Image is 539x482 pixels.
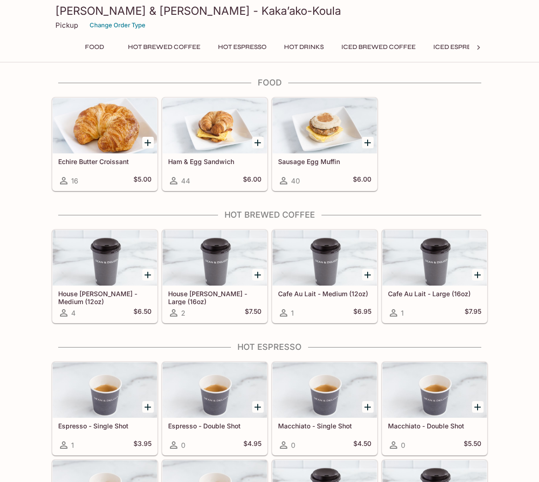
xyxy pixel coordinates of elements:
[388,422,481,430] h5: Macchiato - Double Shot
[58,422,151,430] h5: Espresso - Single Shot
[388,290,481,298] h5: Cafe Au Lait - Large (16oz)
[382,230,487,286] div: Cafe Au Lait - Large (16oz)
[133,175,151,186] h5: $5.00
[53,362,157,418] div: Espresso - Single Shot
[58,290,151,305] h5: House [PERSON_NAME] - Medium (12oz)
[382,362,487,455] a: Macchiato - Double Shot0$5.50
[58,158,151,165] h5: Echire Butter Croissant
[133,307,151,318] h5: $6.50
[168,158,261,165] h5: Ham & Egg Sandwich
[273,98,377,153] div: Sausage Egg Muffin
[252,137,264,148] button: Add Ham & Egg Sandwich
[55,21,78,30] p: Pickup
[465,307,481,318] h5: $7.95
[273,362,377,418] div: Macchiato - Single Shot
[213,41,272,54] button: Hot Espresso
[401,309,404,317] span: 1
[272,362,377,455] a: Macchiato - Single Shot0$4.50
[168,290,261,305] h5: House [PERSON_NAME] - Large (16oz)
[181,177,190,185] span: 44
[278,290,371,298] h5: Cafe Au Lait - Medium (12oz)
[71,441,74,450] span: 1
[163,230,267,286] div: House Blend Kaka’ako - Large (16oz)
[74,41,115,54] button: Food
[353,175,371,186] h5: $6.00
[252,269,264,281] button: Add House Blend Kaka’ako - Large (16oz)
[142,269,154,281] button: Add House Blend Kaka’ako - Medium (12oz)
[291,309,294,317] span: 1
[362,401,374,413] button: Add Macchiato - Single Shot
[291,441,295,450] span: 0
[279,41,329,54] button: Hot Drinks
[278,422,371,430] h5: Macchiato - Single Shot
[163,362,267,418] div: Espresso - Double Shot
[243,175,261,186] h5: $6.00
[272,230,377,323] a: Cafe Au Lait - Medium (12oz)1$6.95
[162,230,267,323] a: House [PERSON_NAME] - Large (16oz)2$7.50
[133,439,151,451] h5: $3.95
[336,41,421,54] button: Iced Brewed Coffee
[52,342,488,352] h4: Hot Espresso
[181,441,185,450] span: 0
[162,362,267,455] a: Espresso - Double Shot0$4.95
[53,98,157,153] div: Echire Butter Croissant
[162,98,267,191] a: Ham & Egg Sandwich44$6.00
[142,137,154,148] button: Add Echire Butter Croissant
[472,269,484,281] button: Add Cafe Au Lait - Large (16oz)
[53,230,157,286] div: House Blend Kaka’ako - Medium (12oz)
[353,439,371,451] h5: $4.50
[142,401,154,413] button: Add Espresso - Single Shot
[362,137,374,148] button: Add Sausage Egg Muffin
[52,230,157,323] a: House [PERSON_NAME] - Medium (12oz)4$6.50
[353,307,371,318] h5: $6.95
[52,98,157,191] a: Echire Butter Croissant16$5.00
[71,177,78,185] span: 16
[52,210,488,220] h4: Hot Brewed Coffee
[272,98,377,191] a: Sausage Egg Muffin40$6.00
[243,439,261,451] h5: $4.95
[163,98,267,153] div: Ham & Egg Sandwich
[278,158,371,165] h5: Sausage Egg Muffin
[464,439,481,451] h5: $5.50
[382,230,487,323] a: Cafe Au Lait - Large (16oz)1$7.95
[401,441,405,450] span: 0
[362,269,374,281] button: Add Cafe Au Lait - Medium (12oz)
[52,78,488,88] h4: Food
[252,401,264,413] button: Add Espresso - Double Shot
[291,177,300,185] span: 40
[181,309,185,317] span: 2
[245,307,261,318] h5: $7.50
[71,309,76,317] span: 4
[382,362,487,418] div: Macchiato - Double Shot
[472,401,484,413] button: Add Macchiato - Double Shot
[52,362,157,455] a: Espresso - Single Shot1$3.95
[85,18,150,32] button: Change Order Type
[55,4,484,18] h3: [PERSON_NAME] & [PERSON_NAME] - Kaka’ako-Koula
[273,230,377,286] div: Cafe Au Lait - Medium (12oz)
[123,41,206,54] button: Hot Brewed Coffee
[428,41,532,54] button: Iced Espresso/Cold Brew
[168,422,261,430] h5: Espresso - Double Shot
